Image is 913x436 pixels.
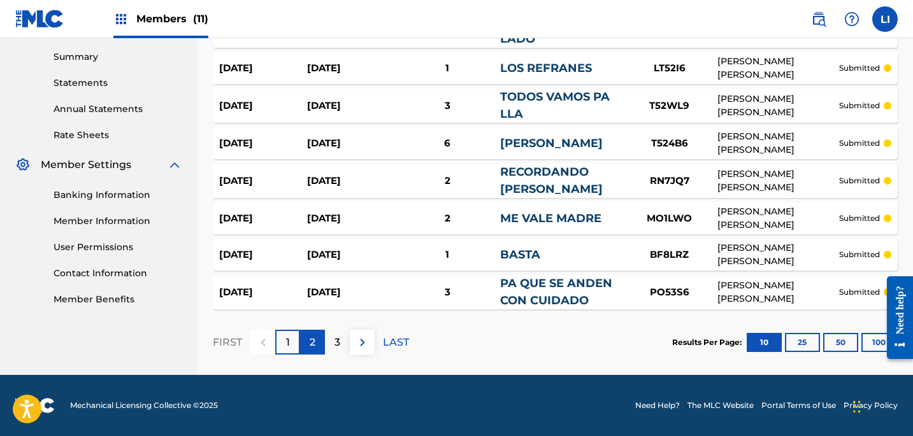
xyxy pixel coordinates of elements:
div: Help [839,6,865,32]
a: Privacy Policy [844,400,898,411]
div: [PERSON_NAME] [PERSON_NAME] [717,241,839,268]
img: help [844,11,859,27]
div: [PERSON_NAME] [PERSON_NAME] [717,167,839,194]
div: [DATE] [219,174,307,188]
div: PO53S6 [622,285,717,300]
a: RECORDANDO [PERSON_NAME] [500,165,603,196]
p: Results Per Page: [672,337,745,348]
div: 6 [395,136,500,151]
a: PA QUE SE ANDEN CON CUIDADO [500,276,612,307]
a: LOS REFRANES [500,61,592,75]
a: Portal Terms of Use [761,400,836,411]
p: 1 [286,335,290,350]
iframe: Resource Center [877,267,913,369]
a: TODOS VAMOS PA LLA [500,90,610,121]
p: LAST [383,335,409,350]
div: 3 [395,99,500,113]
span: (11) [193,13,208,25]
p: FIRST [213,335,242,350]
div: [PERSON_NAME] [PERSON_NAME] [717,205,839,232]
a: Public Search [806,6,831,32]
div: [DATE] [219,136,307,151]
p: submitted [839,249,880,260]
button: 100 [861,333,896,352]
span: Members [136,11,208,26]
img: right [355,335,370,350]
p: submitted [839,62,880,74]
a: Member Information [54,214,182,228]
div: 3 [395,285,500,300]
span: Mechanical Licensing Collective © 2025 [70,400,218,411]
a: Summary [54,50,182,64]
div: LT52I6 [622,61,717,76]
p: submitted [839,137,880,149]
div: 2 [395,211,500,226]
div: T52WL9 [622,99,717,113]
div: [DATE] [307,61,395,76]
div: [DATE] [307,99,395,113]
a: Banking Information [54,188,182,202]
button: 10 [747,333,782,352]
div: [DATE] [307,174,395,188]
img: expand [167,157,182,172]
a: Rate Sheets [54,129,182,142]
p: submitted [839,213,880,224]
img: MLC Logo [15,10,64,28]
a: [PERSON_NAME] [500,136,603,150]
div: [DATE] [219,211,307,226]
img: Member Settings [15,157,31,172]
a: BASTA [500,248,540,262]
div: RN7JQ7 [622,174,717,188]
div: [DATE] [219,99,307,113]
div: [PERSON_NAME] [PERSON_NAME] [717,279,839,306]
p: submitted [839,286,880,298]
button: 25 [785,333,820,352]
div: BF8LRZ [622,248,717,262]
p: submitted [839,175,880,186]
div: [DATE] [307,211,395,226]
div: [PERSON_NAME] [PERSON_NAME] [717,92,839,119]
div: [DATE] [219,248,307,262]
img: Top Rightsholders [113,11,129,27]
div: 1 [395,248,500,262]
div: [DATE] [307,136,395,151]
a: Statements [54,76,182,90]
a: The MLC Website [687,400,754,411]
p: 2 [310,335,315,350]
iframe: Chat Widget [849,375,913,436]
span: Member Settings [41,157,131,172]
div: [DATE] [219,285,307,300]
img: logo [15,398,55,413]
p: submitted [839,100,880,111]
a: ME VALE MADRE [500,211,601,225]
div: User Menu [872,6,898,32]
a: Contact Information [54,267,182,280]
div: [PERSON_NAME] [PERSON_NAME] [717,55,839,81]
a: Member Benefits [54,293,182,306]
a: Annual Statements [54,102,182,116]
div: [DATE] [307,248,395,262]
div: Drag [853,388,861,426]
div: 2 [395,174,500,188]
a: Need Help? [635,400,680,411]
div: [DATE] [307,285,395,300]
div: [PERSON_NAME] [PERSON_NAME] [717,130,839,157]
a: User Permissions [54,241,182,254]
button: 50 [823,333,858,352]
p: 3 [334,335,340,350]
div: MO1LWO [622,211,717,226]
img: search [811,11,826,27]
div: 1 [395,61,500,76]
div: [DATE] [219,61,307,76]
div: T524B6 [622,136,717,151]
